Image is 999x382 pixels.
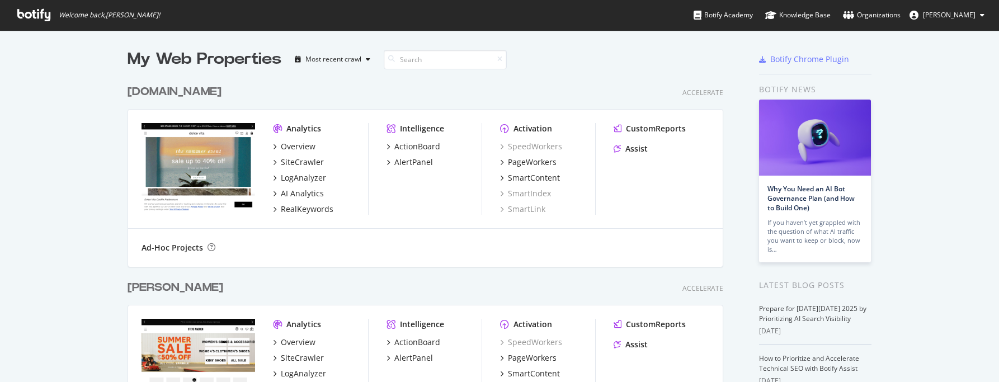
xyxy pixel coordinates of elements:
[394,141,440,152] div: ActionBoard
[273,172,326,183] a: LogAnalyzer
[770,54,849,65] div: Botify Chrome Plugin
[273,352,324,364] a: SiteCrawler
[682,88,723,97] div: Accelerate
[765,10,831,21] div: Knowledge Base
[923,10,976,20] span: Karla Moreno
[843,10,901,21] div: Organizations
[281,157,324,168] div: SiteCrawler
[59,11,160,20] span: Welcome back, [PERSON_NAME] !
[286,123,321,134] div: Analytics
[508,368,560,379] div: SmartContent
[128,280,223,296] div: [PERSON_NAME]
[273,141,315,152] a: Overview
[281,141,315,152] div: Overview
[128,280,228,296] a: [PERSON_NAME]
[400,123,444,134] div: Intelligence
[614,319,686,330] a: CustomReports
[759,83,871,96] div: Botify news
[767,218,863,254] div: If you haven’t yet grappled with the question of what AI traffic you want to keep or block, now is…
[281,352,324,364] div: SiteCrawler
[290,50,375,68] button: Most recent crawl
[614,123,686,134] a: CustomReports
[273,337,315,348] a: Overview
[142,242,203,253] div: Ad-Hoc Projects
[128,84,222,100] div: [DOMAIN_NAME]
[500,188,551,199] a: SmartIndex
[128,84,226,100] a: [DOMAIN_NAME]
[682,284,723,293] div: Accelerate
[281,172,326,183] div: LogAnalyzer
[508,172,560,183] div: SmartContent
[500,368,560,379] a: SmartContent
[305,56,361,63] div: Most recent crawl
[387,337,440,348] a: ActionBoard
[281,368,326,379] div: LogAnalyzer
[394,157,433,168] div: AlertPanel
[142,123,255,214] img: www.dolcevita.com
[901,6,993,24] button: [PERSON_NAME]
[759,353,859,373] a: How to Prioritize and Accelerate Technical SEO with Botify Assist
[394,337,440,348] div: ActionBoard
[273,368,326,379] a: LogAnalyzer
[759,326,871,336] div: [DATE]
[384,50,507,69] input: Search
[273,157,324,168] a: SiteCrawler
[508,352,557,364] div: PageWorkers
[513,319,552,330] div: Activation
[281,337,315,348] div: Overview
[694,10,753,21] div: Botify Academy
[400,319,444,330] div: Intelligence
[614,143,648,154] a: Assist
[387,157,433,168] a: AlertPanel
[500,141,562,152] a: SpeedWorkers
[387,141,440,152] a: ActionBoard
[767,184,855,213] a: Why You Need an AI Bot Governance Plan (and How to Build One)
[387,352,433,364] a: AlertPanel
[286,319,321,330] div: Analytics
[625,339,648,350] div: Assist
[128,48,281,70] div: My Web Properties
[281,204,333,215] div: RealKeywords
[394,352,433,364] div: AlertPanel
[508,157,557,168] div: PageWorkers
[273,188,324,199] a: AI Analytics
[500,157,557,168] a: PageWorkers
[626,123,686,134] div: CustomReports
[500,337,562,348] a: SpeedWorkers
[759,54,849,65] a: Botify Chrome Plugin
[625,143,648,154] div: Assist
[500,204,545,215] a: SmartLink
[500,172,560,183] a: SmartContent
[513,123,552,134] div: Activation
[273,204,333,215] a: RealKeywords
[626,319,686,330] div: CustomReports
[759,279,871,291] div: Latest Blog Posts
[759,304,866,323] a: Prepare for [DATE][DATE] 2025 by Prioritizing AI Search Visibility
[759,100,871,176] img: Why You Need an AI Bot Governance Plan (and How to Build One)
[500,352,557,364] a: PageWorkers
[614,339,648,350] a: Assist
[281,188,324,199] div: AI Analytics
